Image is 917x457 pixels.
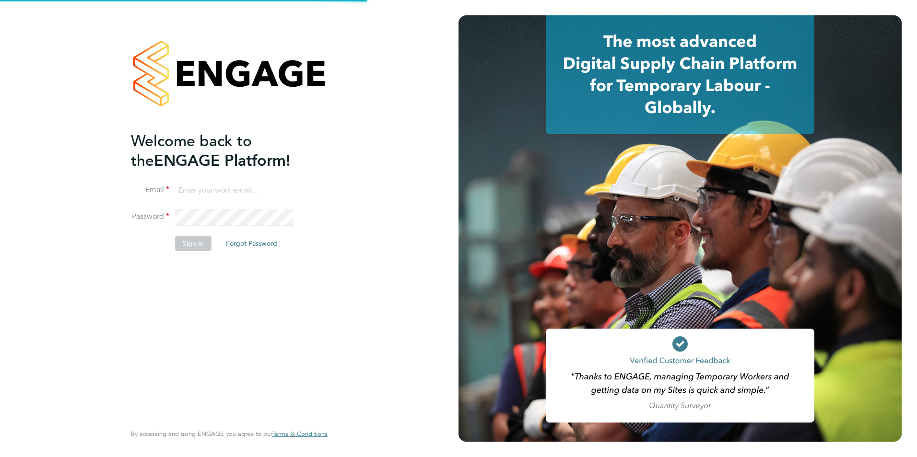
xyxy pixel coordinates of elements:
label: Email [131,185,169,195]
input: Enter your work email... [175,182,294,199]
button: Forgot Password [218,236,285,251]
span: Terms & Conditions [272,430,328,438]
a: Terms & Conditions [272,430,328,438]
span: By accessing and using ENGAGE you agree to our [131,430,328,438]
button: Sign In [175,236,212,251]
label: Password [131,212,169,222]
h2: ENGAGE Platform! [131,131,318,171]
span: Welcome back to the [131,132,252,170]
